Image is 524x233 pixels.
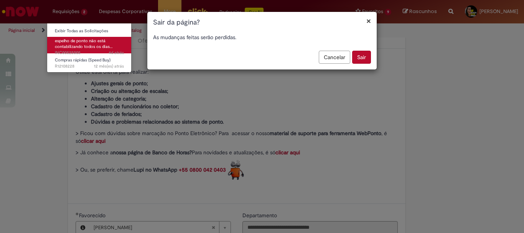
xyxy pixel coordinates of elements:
[47,56,132,70] a: Aberto R12108228 : Compras rápidas (Speed Buy)
[47,37,132,53] a: Aberto INC00525005 : espelho de ponto não está contabilizando todos os dias trabalhados
[47,23,132,73] ul: Requisições
[352,51,371,64] button: Sair
[55,50,124,56] span: INC00525005
[319,51,350,64] button: Cancelar
[47,27,132,35] a: Exibir Todas as Solicitações
[109,50,124,56] span: 4d atrás
[94,63,124,69] time: 08/10/2024 16:49:09
[153,18,371,28] h1: Sair da página?
[55,57,110,63] span: Compras rápidas (Speed Buy)
[55,63,124,69] span: R12108228
[153,33,371,41] p: As mudanças feitas serão perdidas.
[55,38,113,50] span: espelho de ponto não está contabilizando todos os dias…
[94,63,124,69] span: 12 mês(es) atrás
[109,50,124,56] time: 26/09/2025 10:12:16
[366,17,371,25] button: Fechar modal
